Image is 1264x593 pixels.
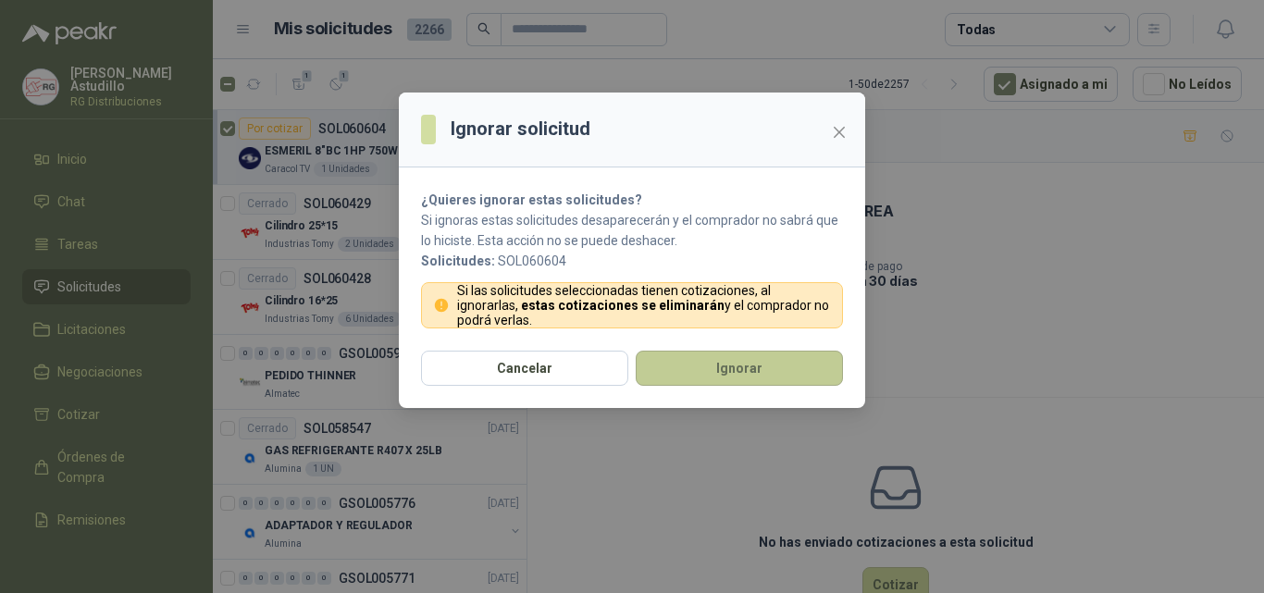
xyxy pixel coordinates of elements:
strong: estas cotizaciones se eliminarán [521,298,725,313]
p: SOL060604 [421,251,843,271]
button: Ignorar [636,351,843,386]
button: Cancelar [421,351,628,386]
p: Si las solicitudes seleccionadas tienen cotizaciones, al ignorarlas, y el comprador no podrá verlas. [457,283,832,327]
span: close [832,125,847,140]
strong: ¿Quieres ignorar estas solicitudes? [421,192,642,207]
button: Close [824,117,854,147]
b: Solicitudes: [421,253,495,268]
p: Si ignoras estas solicitudes desaparecerán y el comprador no sabrá que lo hiciste. Esta acción no... [421,210,843,251]
h3: Ignorar solicitud [451,115,590,143]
